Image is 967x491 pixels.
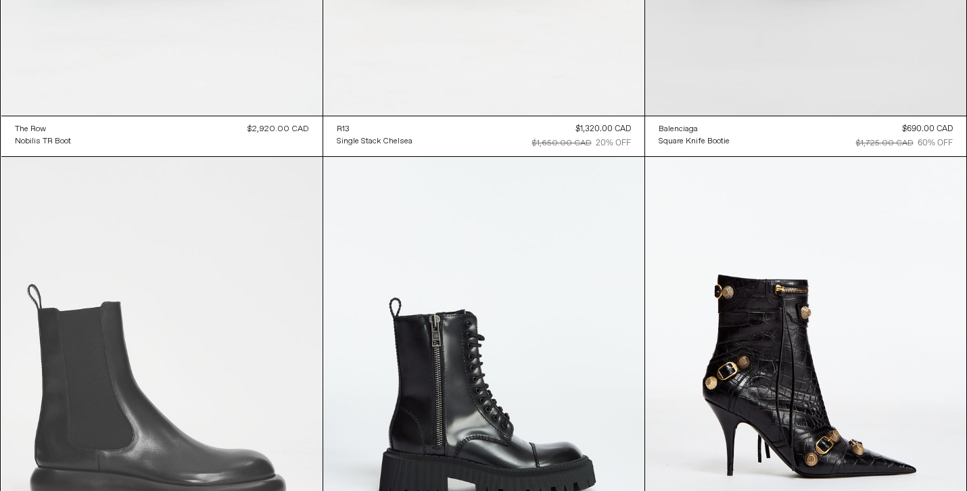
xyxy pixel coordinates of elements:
[659,136,730,147] div: Square Knife Bootie
[337,124,350,135] div: R13
[575,123,631,135] div: $1,320.00 CAD
[902,123,953,135] div: $690.00 CAD
[15,136,71,147] div: Nobilis TR Boot
[337,136,412,147] div: Single Stack Chelsea
[15,135,71,147] a: Nobilis TR Boot
[596,137,631,149] div: 20% OFF
[15,123,71,135] a: The Row
[532,137,592,149] div: $1,650.00 CAD
[337,123,412,135] a: R13
[659,135,730,147] a: Square Knife Bootie
[659,124,698,135] div: Balenciaga
[856,137,914,149] div: $1,725.00 CAD
[918,137,953,149] div: 60% OFF
[337,135,412,147] a: Single Stack Chelsea
[15,124,46,135] div: The Row
[247,123,309,135] div: $2,920.00 CAD
[659,123,730,135] a: Balenciaga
